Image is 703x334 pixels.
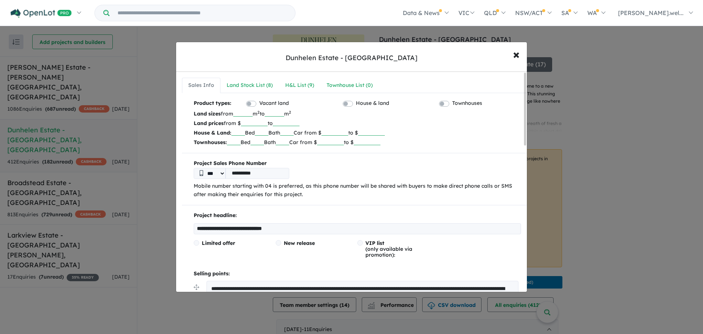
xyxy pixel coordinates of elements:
div: Dunhelen Estate - [GEOGRAPHIC_DATA] [286,53,417,63]
div: H&L List ( 9 ) [285,81,314,90]
b: Townhouses: [194,139,227,146]
span: [PERSON_NAME].wel... [618,9,684,16]
img: Openlot PRO Logo White [11,9,72,18]
b: Land sizes [194,110,221,117]
input: Try estate name, suburb, builder or developer [111,5,294,21]
p: Project headline: [194,211,521,220]
img: drag.svg [194,285,199,290]
span: × [513,46,520,62]
div: Townhouse List ( 0 ) [327,81,373,90]
p: Selling points: [194,269,521,278]
span: Limited offer [202,240,235,246]
div: Land Stock List ( 8 ) [227,81,273,90]
b: Product types: [194,99,231,109]
b: Project Sales Phone Number [194,159,521,168]
label: House & land [356,99,389,108]
label: Townhouses [452,99,482,108]
p: Mobile number starting with 04 is preferred, as this phone number will be shared with buyers to m... [194,182,521,199]
p: from $ to [194,118,521,128]
p: Bed Bath Car from $ to $ [194,137,521,147]
b: House & Land: [194,129,231,136]
sup: 2 [289,110,291,115]
span: New release [284,240,315,246]
label: Vacant land [259,99,289,108]
b: Land prices [194,120,224,126]
p: Bed Bath Car from $ to $ [194,128,521,137]
span: VIP list [365,240,384,246]
img: Phone icon [200,170,203,176]
span: (only available via promotion): [365,240,412,258]
div: Sales Info [188,81,214,90]
p: from m to m [194,109,521,118]
sup: 2 [257,110,260,115]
